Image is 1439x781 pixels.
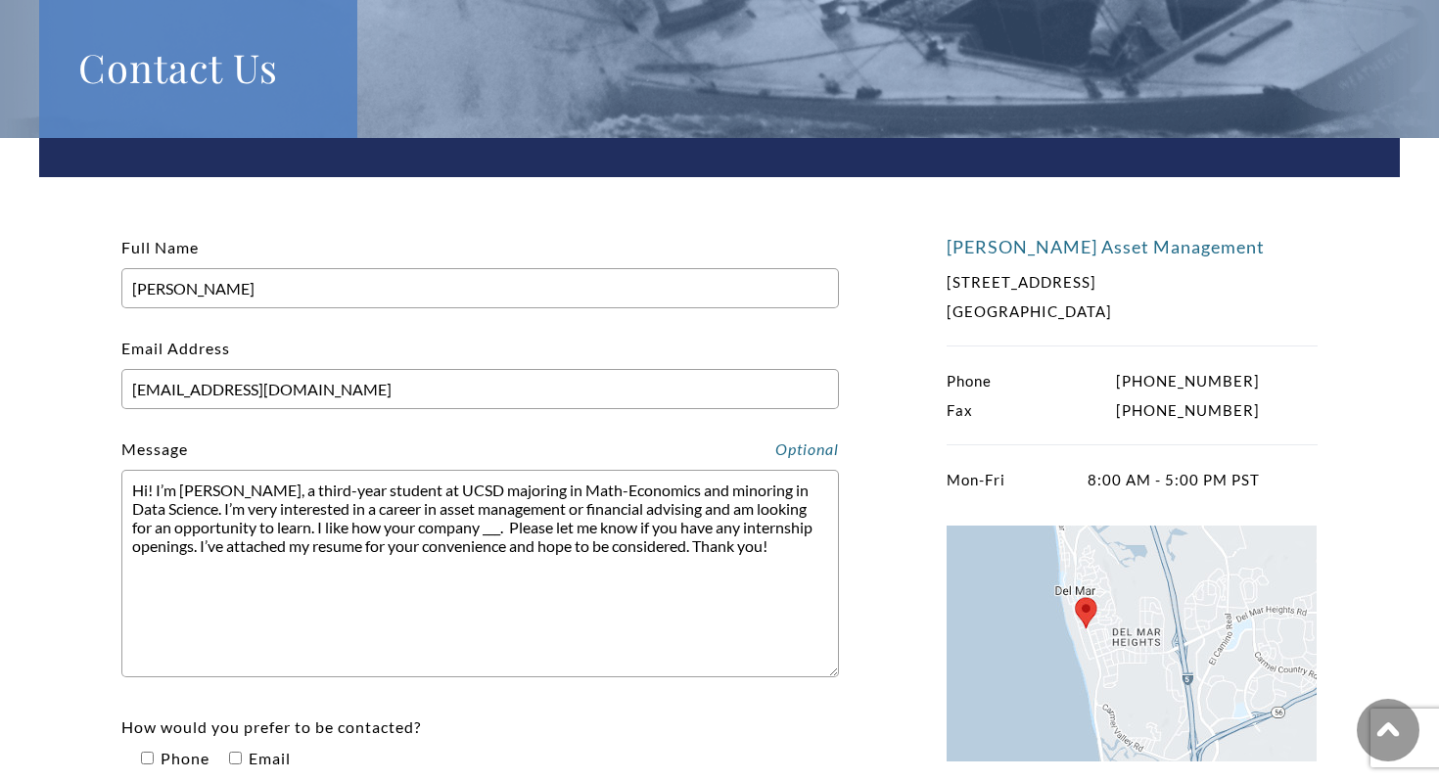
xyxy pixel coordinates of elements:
input: How would you prefer to be contacted? PhoneEmail [229,752,242,764]
p: [PHONE_NUMBER] [947,395,1260,425]
span: Phone [947,366,992,395]
span: Fax [947,395,973,425]
p: [PHONE_NUMBER] [947,366,1260,395]
label: Full Name [121,238,839,298]
label: Message [121,439,188,458]
span: Email [245,749,291,767]
input: Email Address [121,369,839,409]
input: Full Name [121,268,839,308]
span: Phone [157,749,209,767]
h1: Contact Us [78,36,318,99]
h4: [PERSON_NAME] Asset Management [947,236,1318,257]
p: [STREET_ADDRESS] [GEOGRAPHIC_DATA] [947,267,1260,326]
p: 8:00 AM - 5:00 PM PST [947,465,1260,494]
input: How would you prefer to be contacted? PhoneEmail [141,752,154,764]
img: Locate Weatherly on Google Maps. [947,526,1317,761]
label: Email Address [121,339,839,398]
